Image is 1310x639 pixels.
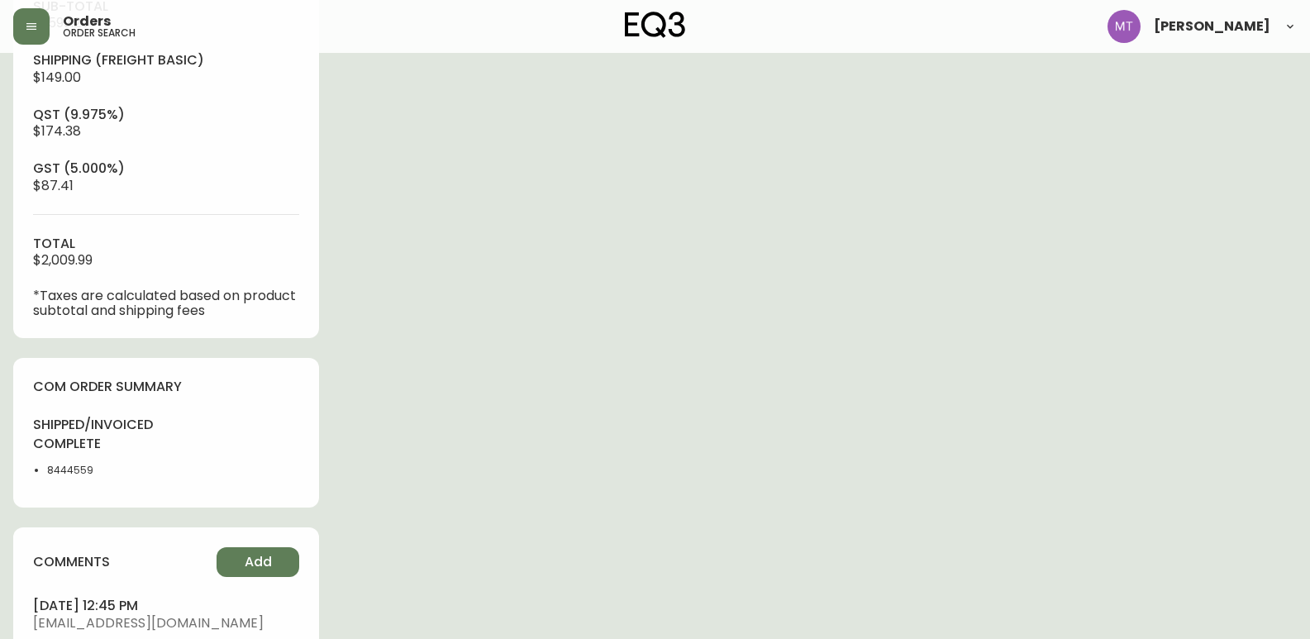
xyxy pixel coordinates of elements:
[33,235,299,253] h4: total
[217,547,299,577] button: Add
[33,416,156,453] h4: shipped/invoiced complete
[625,12,686,38] img: logo
[33,51,299,69] h4: Shipping ( Freight Basic )
[33,289,299,318] p: *Taxes are calculated based on product subtotal and shipping fees
[245,553,272,571] span: Add
[33,616,299,631] span: [EMAIL_ADDRESS][DOMAIN_NAME]
[33,250,93,269] span: $2,009.99
[1108,10,1141,43] img: 397d82b7ede99da91c28605cdd79fceb
[63,28,136,38] h5: order search
[33,176,74,195] span: $87.41
[33,106,299,124] h4: qst (9.975%)
[63,15,111,28] span: Orders
[1154,20,1270,33] span: [PERSON_NAME]
[33,122,81,141] span: $174.38
[33,68,81,87] span: $149.00
[47,463,156,478] li: 8444559
[33,553,110,571] h4: comments
[33,378,299,396] h4: com order summary
[33,160,299,178] h4: gst (5.000%)
[33,597,299,615] h4: [DATE] 12:45 pm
